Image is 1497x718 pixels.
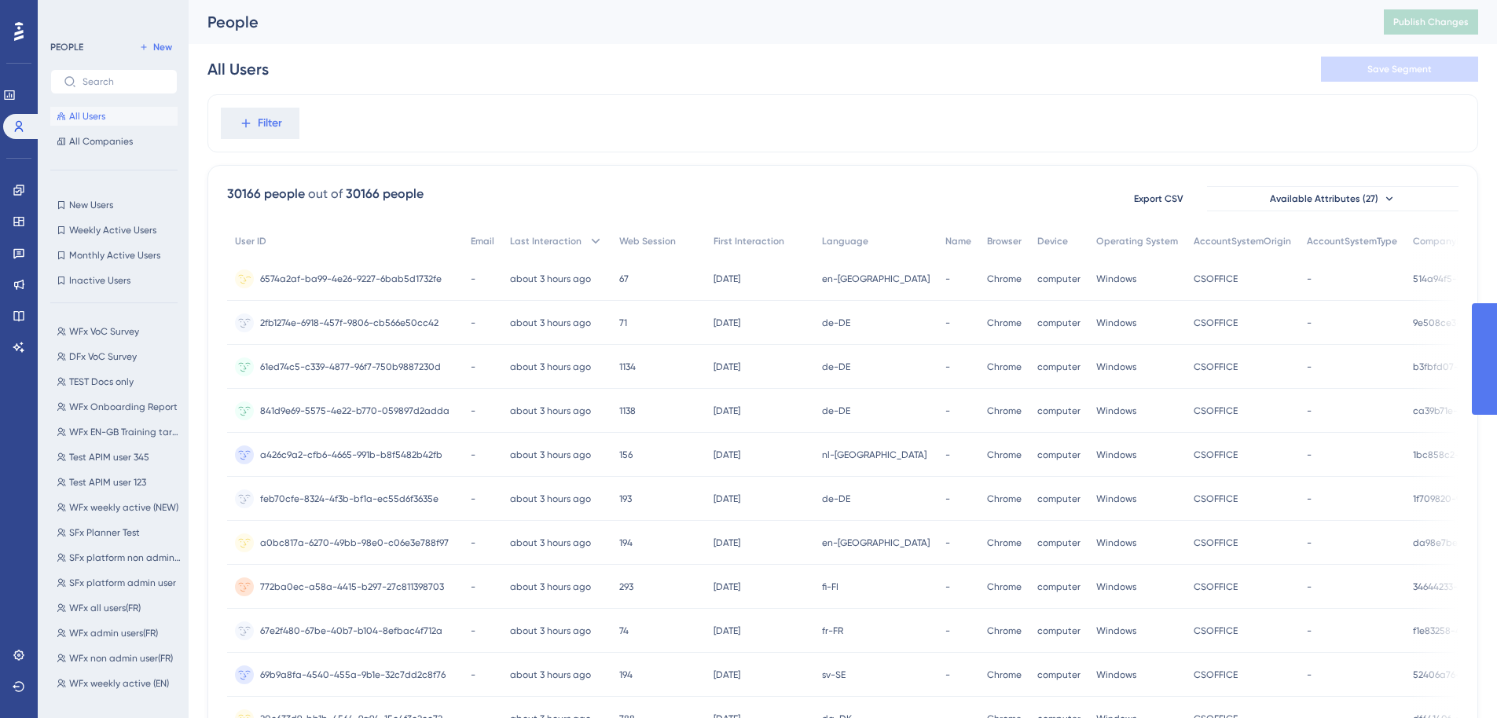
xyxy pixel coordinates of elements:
button: WFx VoC Survey [50,322,187,341]
button: Monthly Active Users [50,246,178,265]
span: SFx Planner Test [69,526,140,539]
span: Chrome [987,669,1022,681]
button: Export CSV [1119,186,1198,211]
button: New [134,38,178,57]
span: 156 [619,449,633,461]
span: CSOFFICE [1194,625,1238,637]
button: DFx VoC Survey [50,347,187,366]
button: WFx all users(FR) [50,599,187,617]
span: CSOFFICE [1194,493,1238,505]
button: New Users [50,196,178,214]
span: Chrome [987,317,1022,329]
span: 1138 [619,405,636,417]
span: CSOFFICE [1194,537,1238,549]
button: WFx non admin user(FR) [50,649,187,668]
span: CSOFFICE [1194,361,1238,373]
time: about 3 hours ago [510,581,591,592]
span: CSOFFICE [1194,317,1238,329]
span: 74 [619,625,629,637]
span: computer [1037,625,1081,637]
span: - [1307,625,1312,637]
span: 194 [619,669,633,681]
span: computer [1037,361,1081,373]
span: - [1307,449,1312,461]
span: DFx VoC Survey [69,350,137,363]
span: Chrome [987,273,1022,285]
span: Weekly Active Users [69,224,156,236]
span: de-DE [822,493,850,505]
span: All Companies [69,135,133,148]
span: - [1307,493,1312,505]
span: - [471,581,475,593]
span: fr-FR [822,625,843,637]
span: en-[GEOGRAPHIC_DATA] [822,537,930,549]
button: WFx EN-GB Training target [50,423,187,441]
span: - [471,669,475,681]
time: [DATE] [714,405,740,416]
span: Chrome [987,625,1022,637]
div: 30166 people [346,185,424,203]
span: Windows [1096,669,1136,681]
span: computer [1037,273,1081,285]
time: [DATE] [714,449,740,460]
span: Windows [1096,581,1136,593]
button: SFx Planner Test [50,523,187,542]
div: 30166 people [227,185,305,203]
div: out of [308,185,343,203]
span: Device [1037,235,1068,247]
span: - [471,493,475,505]
span: computer [1037,317,1081,329]
div: People [207,11,1345,33]
button: SFx platform admin user [50,573,187,592]
input: Search [83,76,164,87]
span: computer [1037,405,1081,417]
span: de-DE [822,361,850,373]
span: - [1307,669,1312,681]
button: Weekly Active Users [50,221,178,240]
span: CSOFFICE [1194,405,1238,417]
time: about 3 hours ago [510,669,591,680]
span: Windows [1096,405,1136,417]
span: - [945,493,950,505]
span: - [1307,317,1312,329]
span: User ID [235,235,266,247]
span: Email [471,235,494,247]
span: SFx platform admin user [69,577,176,589]
button: Available Attributes (27) [1207,186,1458,211]
span: - [1307,581,1312,593]
span: Chrome [987,581,1022,593]
time: about 3 hours ago [510,537,591,548]
span: Chrome [987,493,1022,505]
span: 293 [619,581,633,593]
span: a426c9a2-cfb6-4665-991b-b8f5482b42fb [260,449,442,461]
span: - [1307,361,1312,373]
time: [DATE] [714,317,740,328]
button: Test APIM user 123 [50,473,187,492]
span: Browser [987,235,1022,247]
button: WFx weekly active (EN) [50,674,187,693]
time: about 3 hours ago [510,493,591,504]
span: computer [1037,493,1081,505]
span: Publish Changes [1393,16,1469,28]
time: about 3 hours ago [510,361,591,372]
span: Windows [1096,273,1136,285]
span: Test APIM user 123 [69,476,146,489]
span: nl-[GEOGRAPHIC_DATA] [822,449,926,461]
span: CSOFFICE [1194,581,1238,593]
span: - [945,669,950,681]
button: Inactive Users [50,271,178,290]
span: 71 [619,317,627,329]
span: Windows [1096,361,1136,373]
button: All Companies [50,132,178,151]
span: Export CSV [1134,192,1183,205]
span: - [1307,537,1312,549]
span: - [471,405,475,417]
span: 67e2f480-67be-40b7-b104-8efbac4f712a [260,625,442,637]
span: 841d9e69-5575-4e22-b770-059897d2adda [260,405,449,417]
span: WFx admin users(FR) [69,627,158,639]
span: - [945,581,950,593]
span: CSOFFICE [1194,449,1238,461]
span: 193 [619,493,632,505]
time: about 3 hours ago [510,625,591,636]
span: Filter [258,114,282,133]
